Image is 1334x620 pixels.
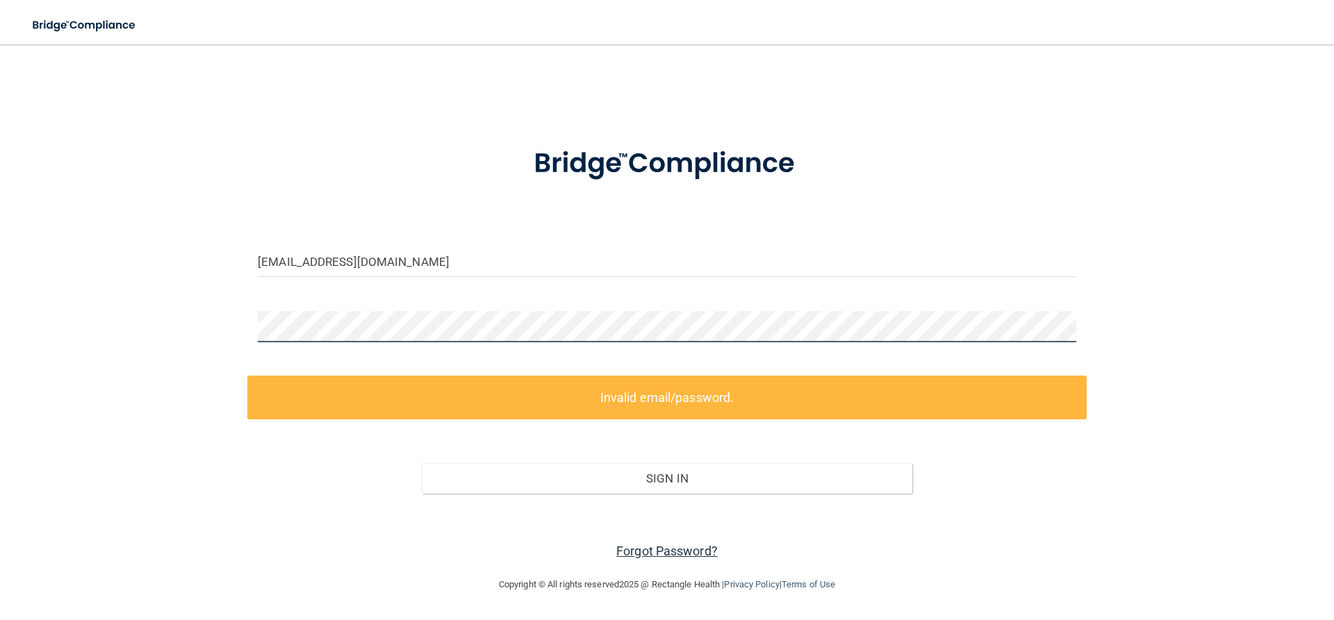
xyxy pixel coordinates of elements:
img: bridge_compliance_login_screen.278c3ca4.svg [505,128,829,200]
a: Privacy Policy [724,579,779,589]
a: Forgot Password? [616,544,718,558]
label: Invalid email/password. [247,376,1087,419]
img: bridge_compliance_login_screen.278c3ca4.svg [21,11,149,40]
div: Copyright © All rights reserved 2025 @ Rectangle Health | | [413,562,921,607]
a: Terms of Use [782,579,835,589]
button: Sign In [422,463,913,494]
input: Email [258,246,1076,277]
